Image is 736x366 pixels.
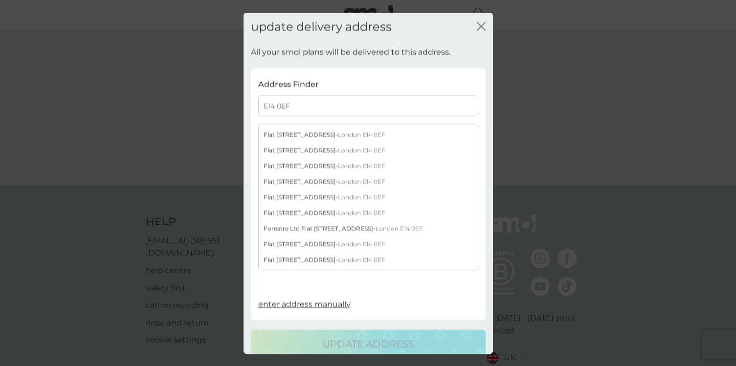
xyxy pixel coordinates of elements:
[259,127,478,143] div: Flat [STREET_ADDRESS] -
[477,22,486,32] button: close
[338,256,385,263] span: London E14 0EF
[338,178,385,185] span: London E14 0EF
[258,298,351,310] button: enter address manually
[259,174,478,190] div: Flat [STREET_ADDRESS] -
[251,20,392,34] h2: update delivery address
[338,131,385,138] span: London E14 0EF
[259,221,478,237] div: Forestre Ltd Flat [STREET_ADDRESS] -
[322,336,414,352] p: update address
[251,330,486,358] button: update address
[259,158,478,174] div: Flat [STREET_ADDRESS] -
[259,252,478,268] div: Flat [STREET_ADDRESS] -
[338,240,385,248] span: London E14 0EF
[259,190,478,205] div: Flat [STREET_ADDRESS] -
[259,143,478,158] div: Flat [STREET_ADDRESS] -
[251,46,450,59] p: All your smol plans will be delivered to this address.
[258,299,351,308] span: enter address manually
[338,194,385,201] span: London E14 0EF
[338,209,385,216] span: London E14 0EF
[258,78,319,90] p: Address Finder
[338,162,385,170] span: London E14 0EF
[338,147,385,154] span: London E14 0EF
[259,268,478,283] div: Flat [STREET_ADDRESS] -
[259,237,478,252] div: Flat [STREET_ADDRESS] -
[376,225,423,232] span: London E14 0EF
[259,205,478,221] div: Flat [STREET_ADDRESS] -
